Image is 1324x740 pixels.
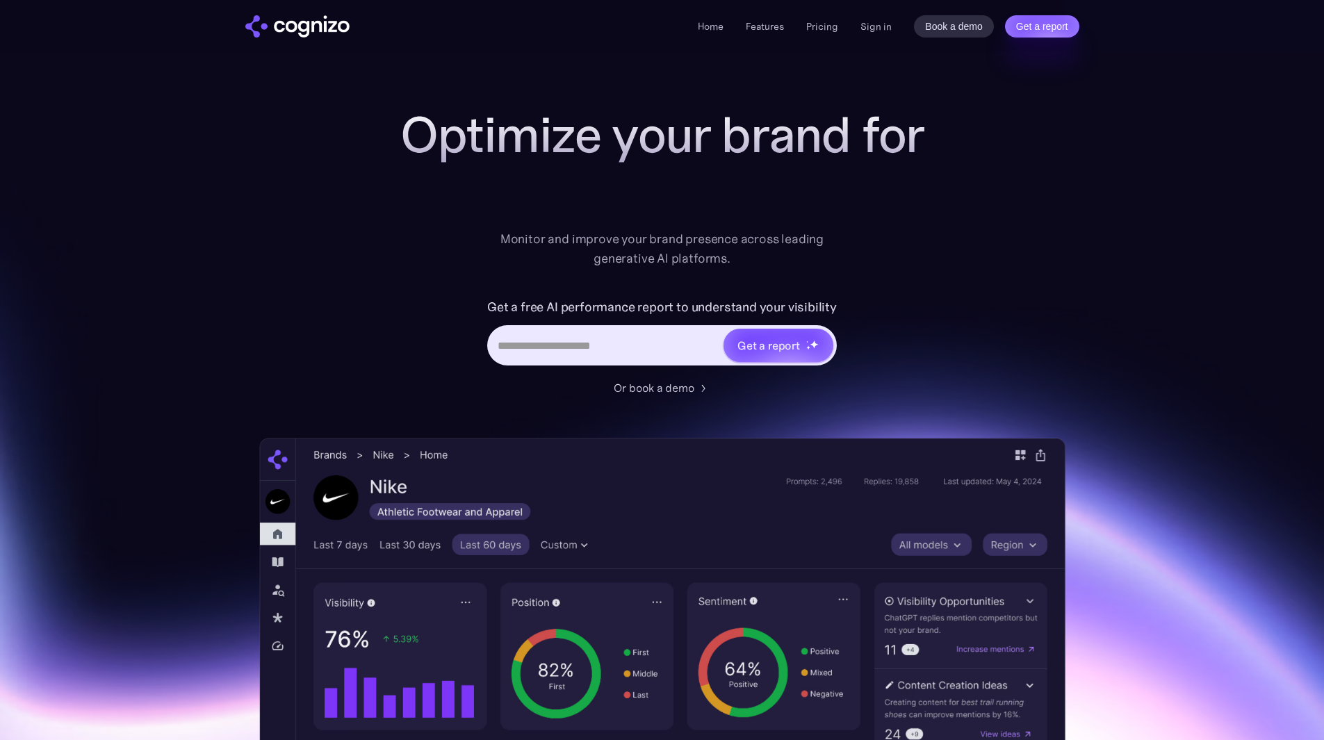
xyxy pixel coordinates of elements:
[806,20,838,33] a: Pricing
[806,340,808,343] img: star
[1005,15,1079,38] a: Get a report
[614,379,711,396] a: Or book a demo
[746,20,784,33] a: Features
[491,229,833,268] div: Monitor and improve your brand presence across leading generative AI platforms.
[487,296,837,318] label: Get a free AI performance report to understand your visibility
[487,296,837,372] form: Hero URL Input Form
[806,345,811,350] img: star
[722,327,835,363] a: Get a reportstarstarstar
[860,18,892,35] a: Sign in
[914,15,994,38] a: Book a demo
[245,15,350,38] a: home
[810,340,819,349] img: star
[245,15,350,38] img: cognizo logo
[698,20,724,33] a: Home
[384,107,940,163] h1: Optimize your brand for
[737,337,800,354] div: Get a report
[614,379,694,396] div: Or book a demo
